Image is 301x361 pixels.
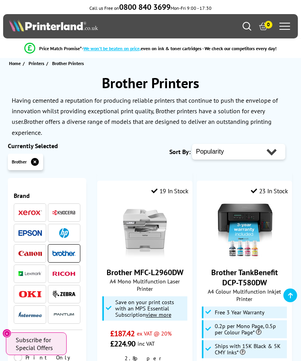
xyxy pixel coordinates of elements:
[102,278,189,292] span: A4 Mono Multifunction Laser Printer
[52,208,76,218] a: Kyocera
[14,192,80,200] span: Brand
[83,45,141,51] span: We won’t be beaten on price,
[119,2,170,12] b: 0800 840 3699
[18,210,42,216] img: Xerox
[52,228,76,238] a: HP
[265,21,272,29] span: 0
[52,210,76,216] img: Kyocera
[211,267,278,288] a: Brother TankBenefit DCP-T580DW
[146,311,171,318] u: view more
[52,250,76,256] img: Brother
[110,339,136,349] span: £224.90
[9,19,98,32] img: Printerland Logo
[52,289,76,299] a: Zebra
[12,118,272,136] p: Brother offers a diverse range of models that are designed to deliver an outstanding printing exp...
[4,42,297,55] li: modal_Promise
[137,330,172,337] span: ex VAT @ 20%
[215,253,274,261] a: Brother TankBenefit DCP-T580DW
[29,59,44,67] span: Printers
[243,22,251,31] a: Search
[110,328,135,339] span: £187.42
[18,291,42,298] img: OKI
[59,228,69,238] img: HP
[52,249,76,258] a: Brother
[215,343,285,356] span: Ships with 15K Black & 5K CMY Inks*
[18,228,42,238] a: Epson
[9,59,23,67] a: Home
[12,96,278,125] p: Having cemented a reputation for producing reliable printers that continue to push the envelope o...
[215,323,285,336] span: 0.2p per Mono Page, 0.5p per Colour Page*
[18,271,42,276] img: Lexmark
[18,269,42,279] a: Lexmark
[119,5,170,11] a: 0800 840 3699
[16,336,59,352] span: Subscribe for Special Offers
[52,290,76,298] img: Zebra
[82,45,277,51] div: - even on ink & toner cartridges - We check our competitors every day!
[18,289,42,299] a: OKI
[12,159,27,165] span: Brother
[115,298,174,318] span: Save on your print costs with an MPS Essential Subscription
[138,340,155,347] span: inc VAT
[8,142,86,150] div: Currently Selected
[52,60,84,66] span: Brother Printers
[18,249,42,258] a: Canon
[169,148,190,156] span: Sort By:
[251,187,288,195] div: 23 In Stock
[259,22,268,31] a: 0
[52,310,76,319] img: Pantum
[116,201,174,259] img: Brother MFC-L2960DW
[52,269,76,279] a: Ricoh
[9,19,150,33] a: Printerland Logo
[39,45,82,51] span: Price Match Promise*
[18,251,42,256] img: Canon
[201,288,288,303] span: A4 Colour Multifunction Inkjet Printer
[215,309,265,316] span: Free 3 Year Warranty
[18,230,42,236] img: Epson
[18,208,42,218] a: Xerox
[8,74,293,92] h1: Brother Printers
[107,267,183,278] a: Brother MFC-L2960DW
[18,310,42,319] a: Intermec
[116,253,174,261] a: Brother MFC-L2960DW
[52,272,76,276] img: Ricoh
[18,312,42,317] img: Intermec
[2,329,11,338] button: Close
[215,201,274,259] img: Brother TankBenefit DCP-T580DW
[151,187,188,195] div: 19 In Stock
[29,59,46,67] a: Printers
